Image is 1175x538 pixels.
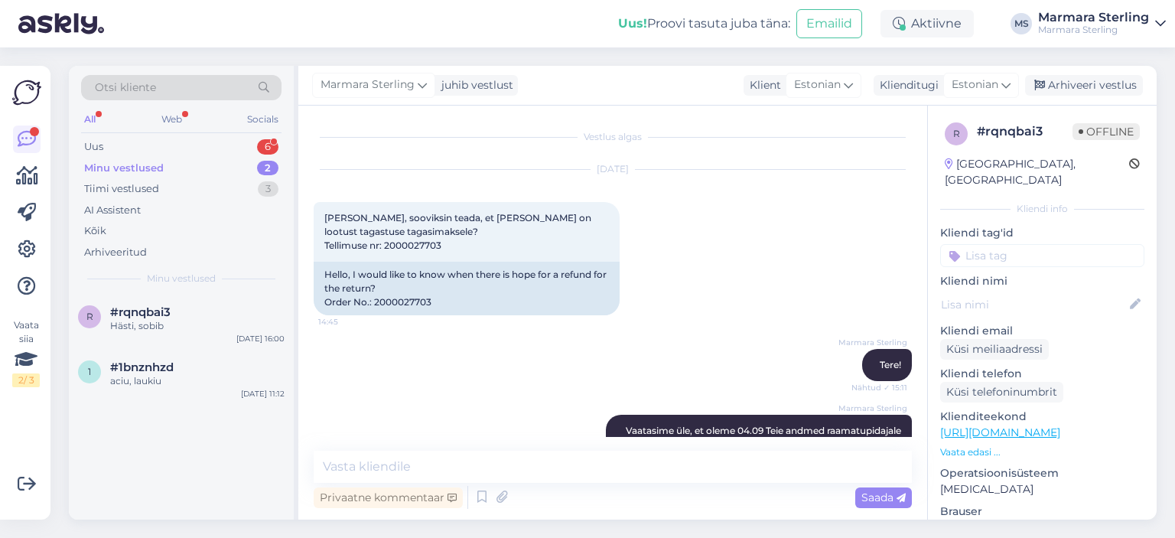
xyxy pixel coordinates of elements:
span: Marmara Sterling [838,403,907,414]
span: #1bnznhzd [110,360,174,374]
div: Arhiveeritud [84,245,147,260]
div: Privaatne kommentaar [314,487,463,508]
span: r [86,311,93,322]
div: Marmara Sterling [1038,11,1149,24]
input: Lisa nimi [941,296,1127,313]
b: Uus! [618,16,647,31]
div: Hästi, sobib [110,319,285,333]
p: Kliendi nimi [940,273,1144,289]
span: Marmara Sterling [838,337,907,348]
div: aciu, laukiu [110,374,285,388]
p: Kliendi telefon [940,366,1144,382]
span: Nähtud ✓ 15:11 [850,382,907,393]
div: Socials [244,109,282,129]
a: Marmara SterlingMarmara Sterling [1038,11,1166,36]
div: Proovi tasuta juba täna: [618,15,790,33]
span: Minu vestlused [147,272,216,285]
span: [PERSON_NAME], sooviksin teada, et [PERSON_NAME] on lootust tagastuse tagasimaksele? Tellimuse nr... [324,212,594,251]
div: Uus [84,139,103,155]
div: Arhiveeri vestlus [1025,75,1143,96]
p: Kliendi tag'id [940,225,1144,241]
div: Küsi telefoninumbrit [940,382,1063,403]
div: Tiimi vestlused [84,181,159,197]
img: Askly Logo [12,78,41,107]
span: #rqnqbai3 [110,305,171,319]
div: Klienditugi [874,77,939,93]
div: Web [158,109,185,129]
div: Hello, I would like to know when there is hope for a refund for the return? Order No.: 2000027703 [314,262,620,315]
div: [DATE] 16:00 [236,333,285,344]
div: Kliendi info [940,202,1144,216]
span: Marmara Sterling [321,77,415,93]
a: [URL][DOMAIN_NAME] [940,426,1060,439]
p: Brauser [940,504,1144,520]
span: Estonian [952,77,998,93]
span: Offline [1072,123,1140,140]
div: Marmara Sterling [1038,24,1149,36]
p: Operatsioonisüsteem [940,465,1144,481]
p: Kliendi email [940,323,1144,339]
div: Kõik [84,223,106,239]
div: [DATE] [314,162,912,176]
span: 14:45 [318,316,376,328]
span: Tere! [880,359,901,370]
div: AI Assistent [84,203,141,218]
p: Klienditeekond [940,409,1144,425]
div: [GEOGRAPHIC_DATA], [GEOGRAPHIC_DATA] [945,156,1129,188]
div: 3 [258,181,278,197]
div: 6 [257,139,278,155]
span: r [953,128,960,139]
button: Emailid [796,9,862,38]
div: 2 / 3 [12,373,40,387]
div: All [81,109,99,129]
div: Vestlus algas [314,130,912,144]
div: Küsi meiliaadressi [940,339,1049,360]
div: MS [1011,13,1032,34]
div: Vaata siia [12,318,40,387]
span: Otsi kliente [95,80,156,96]
input: Lisa tag [940,244,1144,267]
div: [DATE] 11:12 [241,388,285,399]
div: # rqnqbai3 [977,122,1072,141]
p: Vaata edasi ... [940,445,1144,459]
span: Saada [861,491,906,504]
div: Minu vestlused [84,161,164,176]
div: Aktiivne [880,10,974,37]
span: Estonian [794,77,841,93]
span: Vaatasime üle, et oleme 04.09 Teie andmed raamatupidajale esitanud [626,425,903,450]
span: 1 [88,366,91,377]
div: juhib vestlust [435,77,513,93]
div: 2 [257,161,278,176]
p: [MEDICAL_DATA] [940,481,1144,497]
div: Klient [744,77,781,93]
